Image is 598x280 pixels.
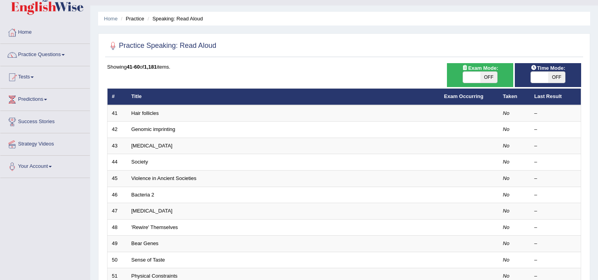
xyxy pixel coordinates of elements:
[131,273,178,279] a: Physical Constraints
[108,105,127,122] td: 41
[108,219,127,236] td: 48
[108,236,127,252] td: 49
[534,158,577,166] div: –
[108,138,127,154] td: 43
[534,142,577,150] div: –
[108,89,127,105] th: #
[0,133,90,153] a: Strategy Videos
[503,192,510,198] em: No
[534,256,577,264] div: –
[104,16,118,22] a: Home
[503,110,510,116] em: No
[534,207,577,215] div: –
[459,64,501,72] span: Exam Mode:
[0,22,90,41] a: Home
[534,191,577,199] div: –
[108,154,127,171] td: 44
[108,252,127,268] td: 50
[131,240,159,246] a: Bear Genes
[503,224,510,230] em: No
[131,224,178,230] a: 'Rewire' Themselves
[534,175,577,182] div: –
[107,40,216,52] h2: Practice Speaking: Read Aloud
[119,15,144,22] li: Practice
[503,240,510,246] em: No
[503,208,510,214] em: No
[107,63,581,71] div: Showing of items.
[0,44,90,64] a: Practice Questions
[108,122,127,138] td: 42
[0,89,90,108] a: Predictions
[503,175,510,181] em: No
[534,126,577,133] div: –
[534,240,577,247] div: –
[131,208,173,214] a: [MEDICAL_DATA]
[108,203,127,220] td: 47
[108,187,127,203] td: 46
[146,15,203,22] li: Speaking: Read Aloud
[528,64,569,72] span: Time Mode:
[131,159,148,165] a: Society
[108,171,127,187] td: 45
[534,110,577,117] div: –
[131,175,197,181] a: Violence in Ancient Societies
[499,89,530,105] th: Taken
[447,63,513,87] div: Show exams occurring in exams
[548,72,565,83] span: OFF
[131,110,159,116] a: Hair follicles
[503,143,510,149] em: No
[0,156,90,175] a: Your Account
[530,89,581,105] th: Last Result
[444,93,483,99] a: Exam Occurring
[144,64,157,70] b: 1,181
[131,257,165,263] a: Sense of Taste
[480,72,498,83] span: OFF
[534,273,577,280] div: –
[131,192,155,198] a: Bacteria 2
[127,64,140,70] b: 41-60
[0,66,90,86] a: Tests
[503,257,510,263] em: No
[503,126,510,132] em: No
[127,89,440,105] th: Title
[503,273,510,279] em: No
[131,143,173,149] a: [MEDICAL_DATA]
[131,126,175,132] a: Genomic imprinting
[503,159,510,165] em: No
[534,224,577,231] div: –
[0,111,90,131] a: Success Stories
